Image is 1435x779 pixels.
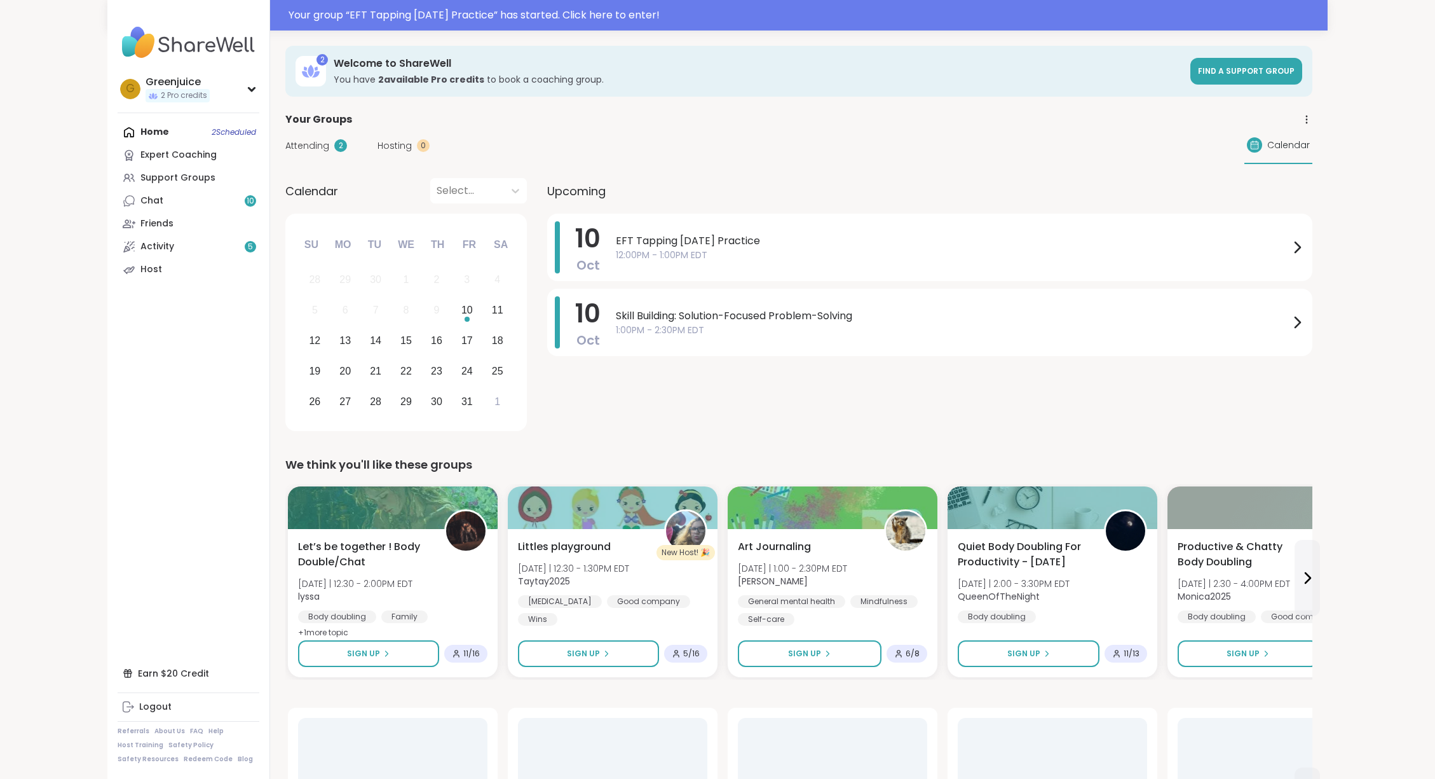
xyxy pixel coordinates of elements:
div: [MEDICAL_DATA] [518,595,602,608]
a: FAQ [190,727,203,736]
span: Hosting [377,139,412,153]
div: Not available Wednesday, October 1st, 2025 [393,266,420,294]
div: Not available Wednesday, October 8th, 2025 [393,297,420,324]
div: 3 [464,271,470,288]
div: 2 [316,54,328,65]
span: 1:00PM - 2:30PM EDT [616,324,1289,337]
div: New Host! 🎉 [656,545,715,560]
button: Sign Up [958,640,1099,667]
div: 15 [400,332,412,349]
div: 28 [309,271,320,288]
button: Sign Up [1178,640,1319,667]
div: 9 [433,301,439,319]
a: Logout [118,696,259,719]
div: 17 [461,332,473,349]
div: Body doubling [298,610,376,623]
a: Referrals [118,727,149,736]
div: 30 [370,271,381,288]
b: [PERSON_NAME] [738,575,808,588]
div: 30 [431,393,442,410]
div: General mental health [738,595,845,608]
div: Choose Monday, October 20th, 2025 [332,357,359,385]
div: Choose Thursday, October 16th, 2025 [423,327,451,355]
a: Host [118,258,259,281]
div: Choose Sunday, October 26th, 2025 [301,388,329,415]
div: 1 [494,393,500,410]
div: 2 [433,271,439,288]
div: 16 [431,332,442,349]
div: Activity [140,240,174,253]
div: Choose Wednesday, October 22nd, 2025 [393,357,420,385]
img: lyssa [446,511,486,551]
div: 7 [373,301,379,319]
div: 27 [339,393,351,410]
div: Not available Thursday, October 9th, 2025 [423,297,451,324]
div: 29 [400,393,412,410]
a: Safety Resources [118,755,179,764]
h3: You have to book a coaching group. [334,73,1183,86]
span: Attending [285,139,329,153]
div: Your group “ EFT Tapping [DATE] Practice ” has started. Click here to enter! [289,8,1320,23]
span: Sign Up [788,648,821,659]
div: Sa [487,231,515,259]
div: Not available Tuesday, September 30th, 2025 [362,266,390,294]
div: Logout [139,701,172,714]
div: 22 [400,362,412,380]
b: lyssa [298,590,320,603]
button: Sign Up [518,640,659,667]
span: Your Groups [285,112,352,127]
div: Support Groups [140,172,215,184]
div: Su [297,231,325,259]
div: Choose Friday, October 17th, 2025 [453,327,480,355]
div: Body doubling [958,610,1036,623]
div: Tu [360,231,388,259]
a: Activity5 [118,235,259,258]
span: 10 [575,296,601,331]
span: [DATE] | 1:00 - 2:30PM EDT [738,562,847,575]
div: Family [381,610,428,623]
div: Mindfulness [850,595,918,608]
div: Choose Thursday, October 30th, 2025 [423,388,451,415]
div: Choose Tuesday, October 14th, 2025 [362,327,390,355]
span: Calendar [285,183,338,200]
div: Choose Monday, October 13th, 2025 [332,327,359,355]
div: Choose Saturday, October 25th, 2025 [484,357,511,385]
span: [DATE] | 12:30 - 2:00PM EDT [298,577,412,590]
span: [DATE] | 12:30 - 1:30PM EDT [518,562,629,575]
div: 6 [343,301,348,319]
div: Self-care [738,613,794,626]
div: Not available Friday, October 3rd, 2025 [453,266,480,294]
div: Choose Saturday, October 18th, 2025 [484,327,511,355]
div: Chat [140,195,163,207]
a: Expert Coaching [118,144,259,167]
div: 4 [494,271,500,288]
div: 31 [461,393,473,410]
div: Choose Saturday, November 1st, 2025 [484,388,511,415]
div: Good company [1261,610,1344,623]
span: Sign Up [567,648,600,659]
div: Choose Friday, October 10th, 2025 [453,297,480,324]
a: Help [208,727,224,736]
span: Oct [576,256,600,274]
span: 5 / 16 [683,649,700,659]
h3: Welcome to ShareWell [334,57,1183,71]
div: 10 [461,301,473,319]
div: Choose Monday, October 27th, 2025 [332,388,359,415]
span: 5 [248,242,253,252]
div: 18 [492,332,503,349]
img: QueenOfTheNight [1106,511,1145,551]
b: QueenOfTheNight [958,590,1040,603]
div: Choose Wednesday, October 29th, 2025 [393,388,420,415]
div: 1 [404,271,409,288]
div: Greenjuice [146,75,210,89]
div: Friends [140,217,173,230]
div: 25 [492,362,503,380]
span: Let’s be together ! Body Double/Chat [298,539,430,570]
span: 6 / 8 [906,649,920,659]
div: Choose Wednesday, October 15th, 2025 [393,327,420,355]
a: Blog [238,755,253,764]
div: Mo [329,231,357,259]
div: Choose Tuesday, October 28th, 2025 [362,388,390,415]
div: Host [140,263,162,276]
div: 8 [404,301,409,319]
